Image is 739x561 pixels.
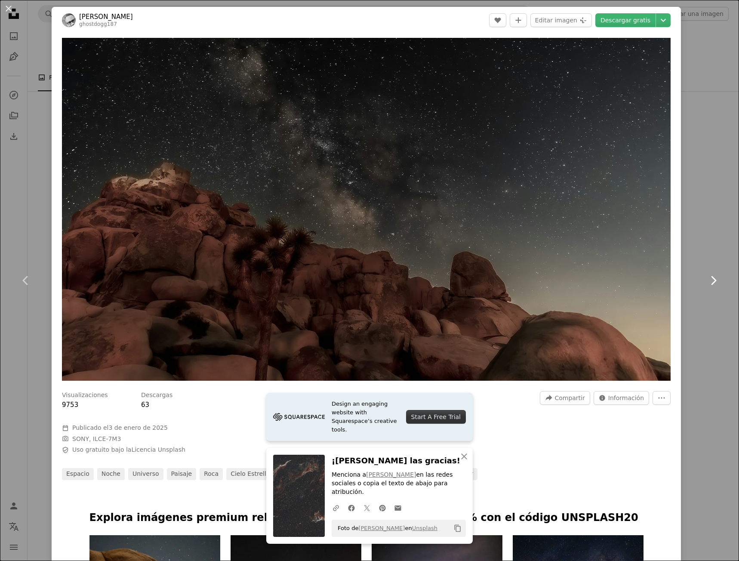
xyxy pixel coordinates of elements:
h3: ¡[PERSON_NAME] las gracias! [332,455,466,467]
a: ghostdogg187 [79,21,117,27]
button: Añade a la colección [510,13,527,27]
a: [PERSON_NAME] [366,471,416,478]
a: [PERSON_NAME] [358,525,405,531]
a: Comparte en Facebook [344,499,359,516]
h3: Descargas [141,391,172,400]
button: Copiar al portapapeles [450,521,465,536]
a: roca [200,468,223,480]
span: Información [608,391,644,404]
button: Ampliar en esta imagen [62,38,671,381]
a: universo [128,468,163,480]
span: 9753 [62,401,78,409]
a: paisaje [167,468,197,480]
div: Start A Free Trial [406,410,466,424]
a: Comparte por correo electrónico [390,499,406,516]
h3: Visualizaciones [62,391,108,400]
a: Licencia Unsplash [131,446,185,453]
time: 3 de enero de 2025, 19:15:02 GMT-4 [108,424,167,431]
button: Editar imagen [530,13,592,27]
span: Foto de en [333,521,437,535]
span: Compartir [554,391,585,404]
span: Uso gratuito bajo la [72,446,185,454]
p: Explora imágenes premium relacionadas en iStock | Ahorra un 20 % con el código UNSPLASH20 [89,511,644,525]
span: Publicado el [72,424,168,431]
button: Compartir esta imagen [540,391,590,405]
img: file-1705255347840-230a6ab5bca9image [273,410,325,423]
p: Menciona a en las redes sociales o copia el texto de abajo para atribución. [332,471,466,496]
button: Elegir el tamaño de descarga [656,13,671,27]
button: Estadísticas sobre esta imagen [594,391,649,405]
a: Comparte en Twitter [359,499,375,516]
a: [PERSON_NAME] [79,12,133,21]
a: Design an engaging website with Squarespace’s creative tools.Start A Free Trial [266,393,473,441]
a: espacio [62,468,94,480]
img: Ve al perfil de wallace Henry [62,13,76,27]
span: 63 [141,401,149,409]
a: cielo estrellado [226,468,282,480]
img: Un cielo nocturno lleno de estrellas y una montaña [62,38,671,381]
a: Siguiente [687,239,739,322]
a: Unsplash [412,525,437,531]
button: Me gusta [489,13,506,27]
a: Noche [97,468,125,480]
span: Design an engaging website with Squarespace’s creative tools. [332,400,399,434]
button: SONY, ILCE-7M3 [72,435,121,444]
button: Más acciones [653,391,671,405]
a: Descargar gratis [595,13,656,27]
a: Comparte en Pinterest [375,499,390,516]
